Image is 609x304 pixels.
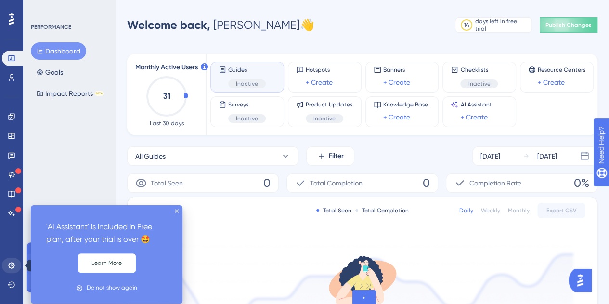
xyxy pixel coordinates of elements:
[163,92,170,101] text: 31
[313,115,336,122] span: Inactive
[355,207,409,214] div: Total Completion
[228,101,266,108] span: Surveys
[538,77,565,88] a: + Create
[537,203,585,218] button: Export CSV
[31,85,109,102] button: Impact ReportsBETA
[127,18,210,32] span: Welcome back,
[569,266,597,295] iframe: UserGuiding AI Assistant Launcher
[546,207,577,214] span: Export CSV
[78,253,136,273] button: Learn More
[310,177,363,189] span: Total Completion
[306,146,354,166] button: Filter
[306,77,333,88] a: + Create
[87,283,137,292] div: Do not show again
[135,150,166,162] span: All Guides
[150,119,184,127] span: Last 30 days
[537,150,557,162] div: [DATE]
[464,21,469,29] div: 14
[383,101,428,108] span: Knowledge Base
[508,207,530,214] div: Monthly
[151,177,183,189] span: Total Seen
[263,175,271,191] span: 0
[383,111,410,123] a: + Create
[127,17,314,33] div: [PERSON_NAME] 👋
[135,62,198,73] span: Monthly Active Users
[31,42,86,60] button: Dashboard
[469,177,521,189] span: Completion Rate
[540,17,597,33] button: Publish Changes
[175,209,179,213] div: close tooltip
[460,66,498,74] span: Checklists
[31,23,71,31] div: PERFORMANCE
[538,66,585,74] span: Resource Centers
[329,150,344,162] span: Filter
[383,77,410,88] a: + Create
[475,17,529,33] div: days left in free trial
[423,175,430,191] span: 0
[574,175,589,191] span: 0%
[236,115,258,122] span: Inactive
[236,80,258,88] span: Inactive
[460,101,492,108] span: AI Assistant
[306,101,352,108] span: Product Updates
[46,221,167,246] p: 'AI Assistant' is included in Free plan, after your trial is over 🤩
[468,80,490,88] span: Inactive
[228,66,266,74] span: Guides
[316,207,351,214] div: Total Seen
[23,2,60,14] span: Need Help?
[127,146,298,166] button: All Guides
[459,207,473,214] div: Daily
[480,150,500,162] div: [DATE]
[95,91,104,96] div: BETA
[481,207,500,214] div: Weekly
[306,66,333,74] span: Hotspots
[31,64,69,81] button: Goals
[383,66,410,74] span: Banners
[460,111,487,123] a: + Create
[545,21,592,29] span: Publish Changes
